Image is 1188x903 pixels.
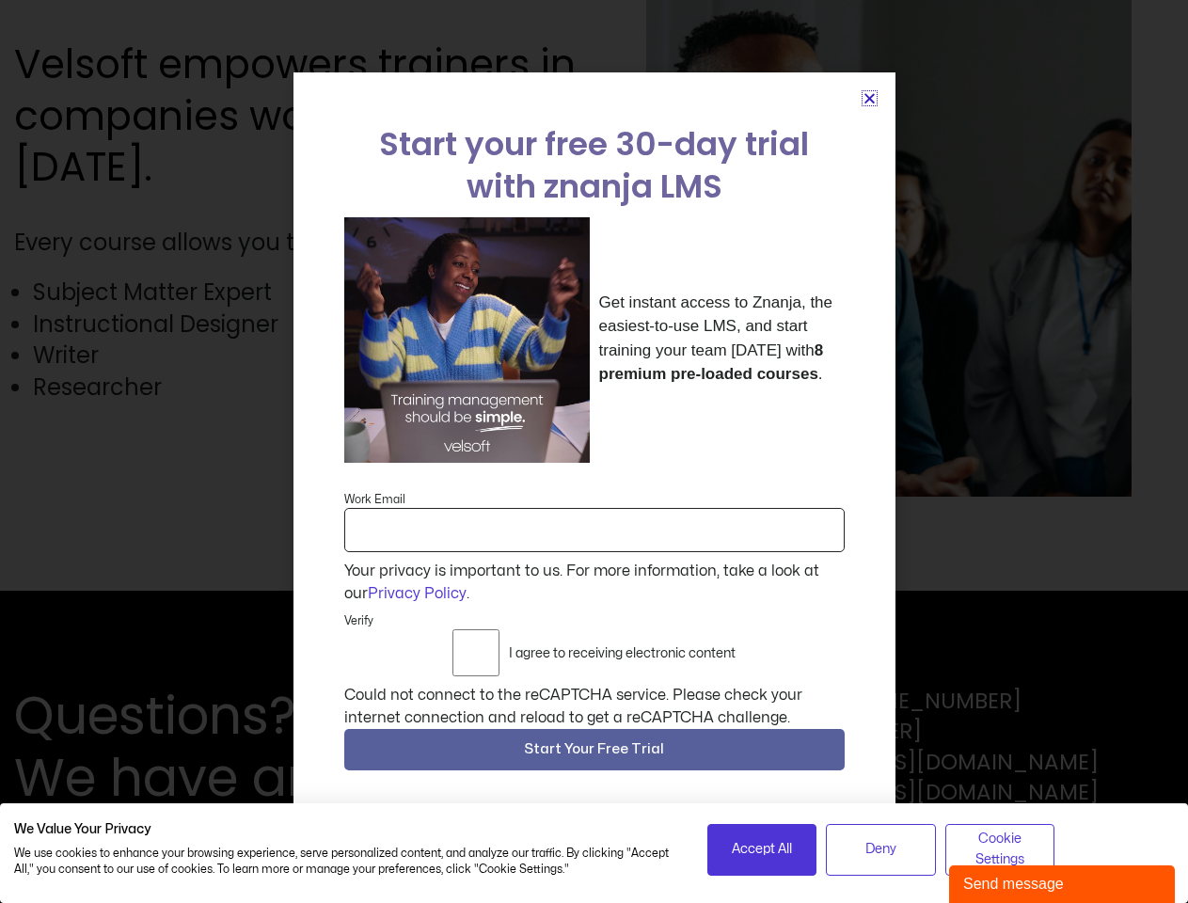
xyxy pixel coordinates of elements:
[344,123,845,208] h2: Start your free 30-day trial with znanja LMS
[368,586,467,601] a: Privacy Policy
[732,839,792,860] span: Accept All
[945,824,1055,876] button: Adjust cookie preferences
[958,829,1043,871] span: Cookie Settings
[707,824,817,876] button: Accept all cookies
[344,217,590,463] img: a woman sitting at her laptop dancing
[14,821,679,838] h2: We Value Your Privacy
[949,862,1179,903] iframe: chat widget
[14,846,679,878] p: We use cookies to enhance your browsing experience, serve personalized content, and analyze our t...
[863,91,877,105] a: Close
[344,612,373,629] label: Verify
[344,729,845,770] button: Start Your Free Trial
[341,560,847,605] div: Your privacy is important to us. For more information, take a look at our .
[509,646,736,660] label: I agree to receiving electronic content
[865,839,896,860] span: Deny
[524,738,664,761] span: Start Your Free Trial
[344,491,405,508] label: Work Email
[826,824,936,876] button: Deny all cookies
[344,684,845,729] div: Could not connect to the reCAPTCHA service. Please check your internet connection and reload to g...
[599,291,845,387] p: Get instant access to Znanja, the easiest-to-use LMS, and start training your team [DATE] with .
